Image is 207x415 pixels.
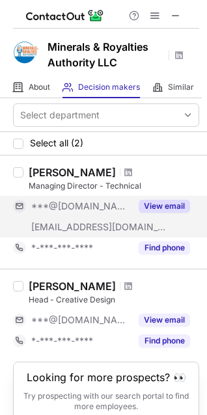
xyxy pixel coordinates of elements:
[168,82,194,92] span: Similar
[20,109,100,122] div: Select department
[13,40,39,66] img: b897c8250972867450abcd2fb5086342
[139,241,190,254] button: Reveal Button
[139,200,190,213] button: Reveal Button
[27,371,186,383] header: Looking for more prospects? 👀
[29,82,50,92] span: About
[139,314,190,327] button: Reveal Button
[78,82,140,92] span: Decision makers
[139,334,190,347] button: Reveal Button
[26,8,104,23] img: ContactOut v5.3.10
[29,280,116,293] div: [PERSON_NAME]
[29,294,199,306] div: Head - Creative Design
[29,180,199,192] div: Managing Director - Technical
[31,314,131,326] span: ***@[DOMAIN_NAME]
[31,221,167,233] span: [EMAIL_ADDRESS][DOMAIN_NAME]
[23,391,189,412] p: Try prospecting with our search portal to find more employees.
[30,138,83,148] span: Select all (2)
[31,200,131,212] span: ***@[DOMAIN_NAME]
[48,39,165,70] h1: Minerals & Royalties Authority LLC
[29,166,116,179] div: [PERSON_NAME]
